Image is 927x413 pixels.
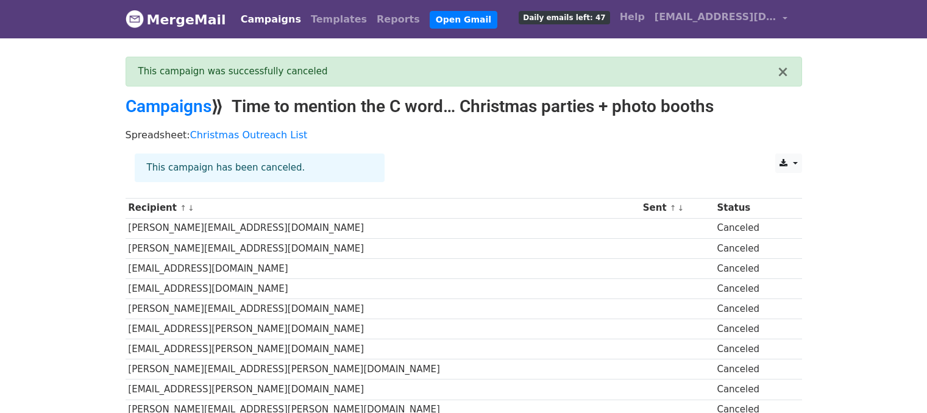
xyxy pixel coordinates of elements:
[190,129,308,141] a: Christmas Outreach List
[519,11,609,24] span: Daily emails left: 47
[650,5,792,34] a: [EMAIL_ADDRESS][DOMAIN_NAME]
[126,198,640,218] th: Recipient
[236,7,306,32] a: Campaigns
[714,339,792,359] td: Canceled
[776,65,789,79] button: ×
[640,198,714,218] th: Sent
[714,299,792,319] td: Canceled
[126,7,226,32] a: MergeMail
[135,154,385,182] div: This campaign has been canceled.
[714,379,792,400] td: Canceled
[670,203,677,213] a: ↑
[126,339,640,359] td: [EMAIL_ADDRESS][PERSON_NAME][DOMAIN_NAME]
[306,7,372,32] a: Templates
[714,319,792,339] td: Canceled
[714,258,792,278] td: Canceled
[126,96,802,117] h2: ⟫ Time to mention the C word… Christmas parties + photo booths
[180,203,186,213] a: ↑
[126,258,640,278] td: [EMAIL_ADDRESS][DOMAIN_NAME]
[372,7,425,32] a: Reports
[126,218,640,238] td: [PERSON_NAME][EMAIL_ADDRESS][DOMAIN_NAME]
[126,359,640,379] td: [PERSON_NAME][EMAIL_ADDRESS][PERSON_NAME][DOMAIN_NAME]
[126,278,640,298] td: [EMAIL_ADDRESS][DOMAIN_NAME]
[126,129,802,141] p: Spreadsheet:
[714,218,792,238] td: Canceled
[126,10,144,28] img: MergeMail logo
[138,65,777,79] div: This campaign was successfully canceled
[655,10,776,24] span: [EMAIL_ADDRESS][DOMAIN_NAME]
[126,238,640,258] td: [PERSON_NAME][EMAIL_ADDRESS][DOMAIN_NAME]
[678,203,684,213] a: ↓
[126,379,640,400] td: [EMAIL_ADDRESS][PERSON_NAME][DOMAIN_NAME]
[126,96,211,116] a: Campaigns
[714,238,792,258] td: Canceled
[126,299,640,319] td: [PERSON_NAME][EMAIL_ADDRESS][DOMAIN_NAME]
[714,278,792,298] td: Canceled
[615,5,650,29] a: Help
[714,198,792,218] th: Status
[188,203,194,213] a: ↓
[714,359,792,379] td: Canceled
[514,5,614,29] a: Daily emails left: 47
[126,319,640,339] td: [EMAIL_ADDRESS][PERSON_NAME][DOMAIN_NAME]
[430,11,497,29] a: Open Gmail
